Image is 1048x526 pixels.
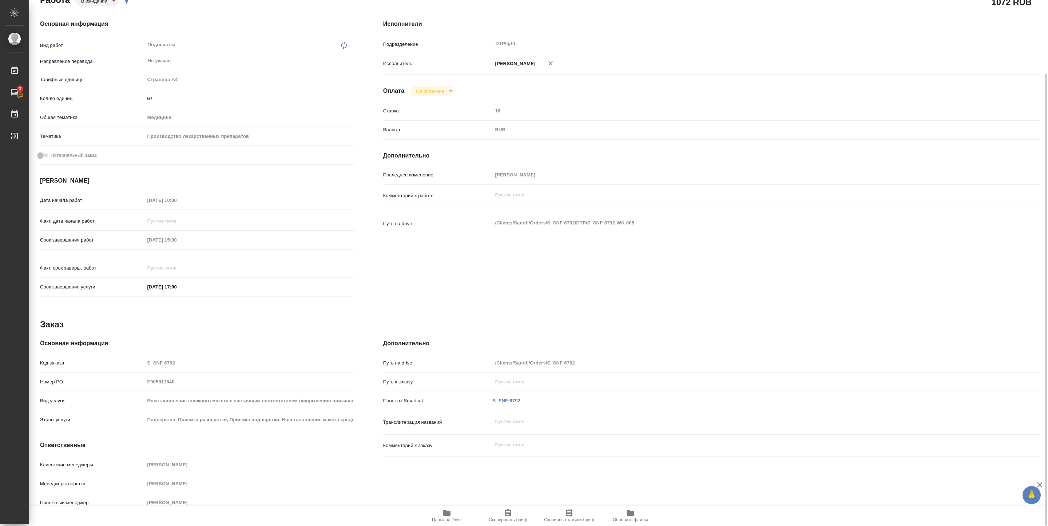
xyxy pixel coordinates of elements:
[493,105,985,116] input: Пустое поле
[40,76,145,83] p: Тарифные единицы
[40,441,354,450] h4: Ответственные
[51,152,97,159] span: Нотариальный заказ
[40,176,354,185] h4: [PERSON_NAME]
[145,130,354,143] div: Производство лекарственных препаратов
[145,195,209,206] input: Пустое поле
[40,499,145,506] p: Проектный менеджер
[145,395,354,406] input: Пустое поле
[414,88,446,94] button: Не оплачена
[40,264,145,272] p: Факт. срок заверш. работ
[40,58,145,65] p: Направление перевода
[383,192,493,199] p: Комментарий к работе
[544,517,594,522] span: Скопировать мини-бриф
[416,506,477,526] button: Папка на Drive
[493,217,985,229] textarea: /Clients/Sanofi/Orders/S_SNF-6792/DTP/S_SNF-6792-WK-005
[145,497,354,508] input: Пустое поле
[145,111,354,124] div: Медицина
[539,506,600,526] button: Скопировать мини-бриф
[40,339,354,348] h4: Основная информация
[40,218,145,225] p: Факт. дата начала работ
[40,378,145,386] p: Номер РО
[543,55,559,71] button: Удалить исполнителя
[40,236,145,244] p: Срок завершения работ
[40,20,354,28] h4: Основная информация
[383,60,493,67] p: Исполнитель
[383,171,493,179] p: Последнее изменение
[145,93,354,104] input: ✎ Введи что-нибудь
[383,151,1040,160] h4: Дополнительно
[383,87,405,95] h4: Оплата
[383,359,493,367] p: Путь на drive
[40,359,145,367] p: Код заказа
[40,461,145,469] p: Клиентские менеджеры
[383,41,493,48] p: Подразделение
[489,517,527,522] span: Скопировать бриф
[40,133,145,140] p: Тематика
[1023,486,1041,504] button: 🙏
[493,376,985,387] input: Пустое поле
[145,235,209,245] input: Пустое поле
[145,478,354,489] input: Пустое поле
[145,376,354,387] input: Пустое поле
[383,107,493,115] p: Ставка
[2,83,27,101] a: 3
[383,220,493,227] p: Путь на drive
[383,20,1040,28] h4: Исполнители
[1025,487,1038,503] span: 🙏
[145,414,354,425] input: Пустое поле
[383,397,493,405] p: Проекты Smartcat
[40,42,145,49] p: Вид работ
[145,358,354,368] input: Пустое поле
[600,506,661,526] button: Обновить файлы
[493,170,985,180] input: Пустое поле
[613,517,648,522] span: Обновить файлы
[40,319,64,330] h2: Заказ
[383,442,493,449] p: Комментарий к заказу
[14,85,25,92] span: 3
[410,86,455,96] div: В ожидании
[145,459,354,470] input: Пустое поле
[145,216,209,226] input: Пустое поле
[383,339,1040,348] h4: Дополнительно
[40,197,145,204] p: Дата начала работ
[40,416,145,423] p: Этапы услуги
[432,517,462,522] span: Папка на Drive
[493,398,520,403] a: S_SNF-6792
[145,282,209,292] input: ✎ Введи что-нибудь
[145,263,209,273] input: Пустое поле
[493,358,985,368] input: Пустое поле
[493,124,985,136] div: RUB
[40,114,145,121] p: Общая тематика
[40,480,145,487] p: Менеджеры верстки
[40,397,145,405] p: Вид услуги
[40,283,145,291] p: Срок завершения услуги
[383,419,493,426] p: Транслитерация названий
[383,378,493,386] p: Путь к заказу
[493,60,536,67] p: [PERSON_NAME]
[40,95,145,102] p: Кол-во единиц
[383,126,493,134] p: Валюта
[477,506,539,526] button: Скопировать бриф
[145,73,354,86] div: Страница А4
